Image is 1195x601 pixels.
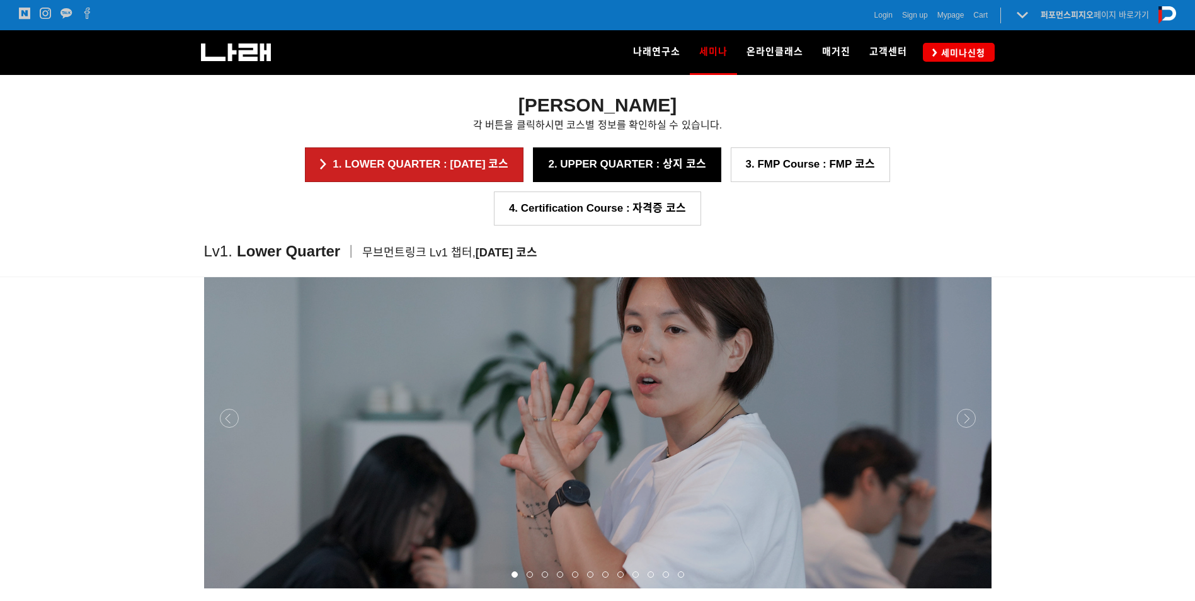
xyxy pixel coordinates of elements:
[345,244,357,260] span: ㅣ
[746,46,803,57] span: 온라인클래스
[699,42,728,62] span: 세미나
[533,147,721,181] a: 2. UPPER QUARTER : 상지 코스
[902,9,928,21] a: Sign up
[860,30,917,74] a: 고객센터
[473,120,723,130] span: 각 버튼을 클릭하시면 코스별 정보를 확인하실 수 있습니다.
[362,246,476,259] span: 무브먼트링크 Lv1 챕터,
[305,147,523,181] a: 1. LOWER QUARTER : [DATE] 코스
[476,246,538,259] span: [DATE] 코스
[869,46,907,57] span: 고객센터
[690,30,737,74] a: 세미나
[937,9,964,21] a: Mypage
[624,30,690,74] a: 나래연구소
[518,94,677,115] strong: [PERSON_NAME]
[731,147,890,181] a: 3. FMP Course : FMP 코스
[1041,10,1094,20] strong: 퍼포먼스피지오
[494,192,701,226] a: 4. Certification Course : 자격증 코스
[237,243,340,260] span: Lower Quarter
[813,30,860,74] a: 매거진
[937,47,985,59] span: 세미나신청
[923,43,995,61] a: 세미나신청
[737,30,813,74] a: 온라인클래스
[973,9,988,21] a: Cart
[633,46,680,57] span: 나래연구소
[204,243,232,260] span: Lv1.
[874,9,893,21] a: Login
[822,46,850,57] span: 매거진
[1041,10,1149,20] a: 퍼포먼스피지오페이지 바로가기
